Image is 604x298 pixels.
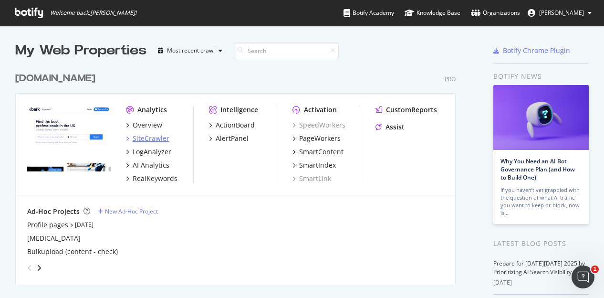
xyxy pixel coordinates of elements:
div: AI Analytics [133,160,169,170]
a: Why You Need an AI Bot Governance Plan (and How to Build One) [500,157,575,181]
div: RealKeywords [133,174,177,183]
div: LogAnalyzer [133,147,171,157]
button: [PERSON_NAME] [520,5,599,21]
div: CustomReports [386,105,437,115]
a: AlertPanel [209,134,249,143]
div: Pro [445,75,456,83]
input: Search [234,43,339,59]
a: Bulkupload (content - check) [27,247,118,256]
a: CustomReports [375,105,437,115]
div: Analytics [137,105,167,115]
div: My Web Properties [15,41,146,60]
div: angle-left [23,260,36,276]
a: Prepare for [DATE][DATE] 2025 by Prioritizing AI Search Visibility [493,259,585,276]
a: SiteCrawler [126,134,169,143]
a: ActionBoard [209,120,255,130]
div: angle-right [36,263,42,273]
div: SmartIndex [299,160,336,170]
button: Most recent crawl [154,43,226,58]
div: AlertPanel [216,134,249,143]
span: Welcome back, [PERSON_NAME] ! [50,9,136,17]
div: Botify news [493,71,589,82]
a: [DATE] [75,221,94,229]
a: AI Analytics [126,160,169,170]
img: www.bark.com [27,105,111,172]
a: RealKeywords [126,174,177,183]
iframe: Intercom live chat [572,266,594,288]
a: LogAnalyzer [126,147,171,157]
div: Organizations [471,8,520,18]
div: PageWorkers [299,134,341,143]
a: [DOMAIN_NAME] [15,72,99,85]
a: PageWorkers [292,134,341,143]
a: Profile pages [27,220,68,230]
div: SmartContent [299,147,344,157]
div: Intelligence [220,105,258,115]
a: SmartLink [292,174,331,183]
div: SiteCrawler [133,134,169,143]
a: Overview [126,120,162,130]
img: Why You Need an AI Bot Governance Plan (and How to Build One) [493,85,589,150]
div: Ad-Hoc Projects [27,207,80,216]
span: 1 [591,266,599,273]
a: SpeedWorkers [292,120,345,130]
div: If you haven’t yet grappled with the question of what AI traffic you want to keep or block, now is… [500,186,582,217]
div: Activation [304,105,337,115]
div: Most recent crawl [167,48,215,53]
a: SmartContent [292,147,344,157]
div: Assist [385,122,405,132]
div: [DATE] [493,278,589,287]
div: ActionBoard [216,120,255,130]
div: grid [15,60,463,285]
a: SmartIndex [292,160,336,170]
div: New Ad-Hoc Project [105,207,158,215]
a: New Ad-Hoc Project [98,207,158,215]
div: Botify Chrome Plugin [503,46,570,55]
span: Ellen Blacow [539,9,584,17]
a: [MEDICAL_DATA] [27,234,81,243]
div: [DOMAIN_NAME] [15,72,95,85]
div: Overview [133,120,162,130]
a: Assist [375,122,405,132]
div: Latest Blog Posts [493,238,589,249]
a: Botify Chrome Plugin [493,46,570,55]
div: Botify Academy [344,8,394,18]
div: Knowledge Base [405,8,460,18]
